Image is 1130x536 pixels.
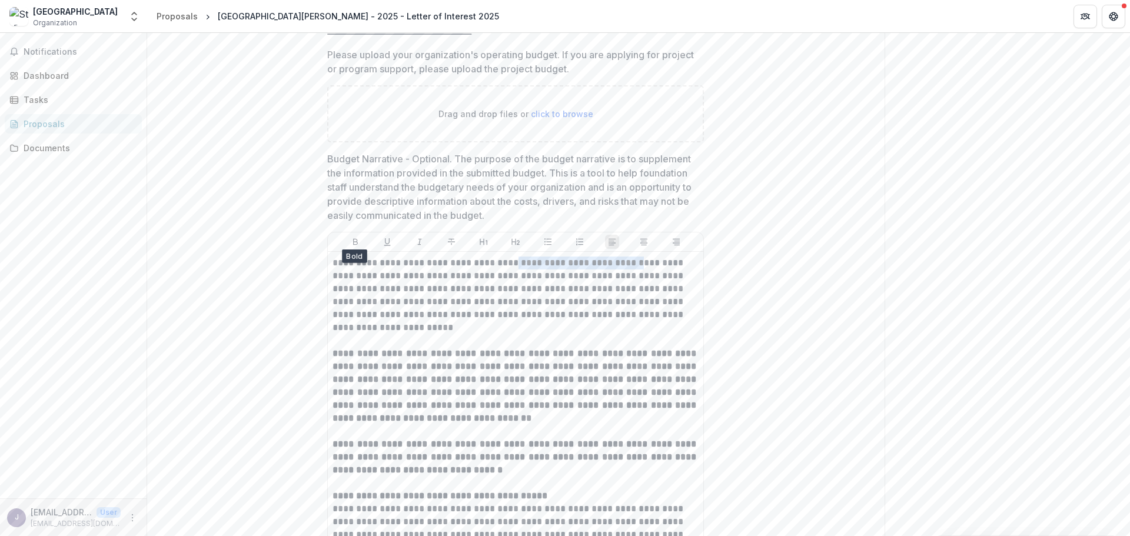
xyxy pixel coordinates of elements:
[31,518,121,529] p: [EMAIL_ADDRESS][DOMAIN_NAME]
[218,10,499,22] div: [GEOGRAPHIC_DATA][PERSON_NAME] - 2025 - Letter of Interest 2025
[541,235,555,249] button: Bullet List
[152,8,504,25] nav: breadcrumb
[126,5,142,28] button: Open entity switcher
[24,47,137,57] span: Notifications
[1102,5,1125,28] button: Get Help
[157,10,198,22] div: Proposals
[531,109,593,119] span: click to browse
[5,66,142,85] a: Dashboard
[605,235,619,249] button: Align Left
[5,90,142,109] a: Tasks
[31,506,92,518] p: [EMAIL_ADDRESS][DOMAIN_NAME]
[669,235,683,249] button: Align Right
[1073,5,1097,28] button: Partners
[508,235,523,249] button: Heading 2
[15,514,19,521] div: jrandle@stvhope.org
[348,235,363,249] button: Bold
[125,511,139,525] button: More
[33,18,77,28] span: Organization
[24,142,132,154] div: Documents
[24,118,132,130] div: Proposals
[97,507,121,518] p: User
[573,235,587,249] button: Ordered List
[24,94,132,106] div: Tasks
[33,5,118,18] div: [GEOGRAPHIC_DATA]
[5,114,142,134] a: Proposals
[637,235,651,249] button: Align Center
[438,108,593,120] p: Drag and drop files or
[24,69,132,82] div: Dashboard
[327,152,697,222] p: Budget Narrative - Optional. The purpose of the budget narrative is to supplement the information...
[9,7,28,26] img: St Vincent's House
[413,235,427,249] button: Italicize
[327,48,697,76] p: Please upload your organization's operating budget. If you are applying for project or program su...
[5,138,142,158] a: Documents
[380,235,394,249] button: Underline
[152,8,202,25] a: Proposals
[5,42,142,61] button: Notifications
[477,235,491,249] button: Heading 1
[444,235,458,249] button: Strike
